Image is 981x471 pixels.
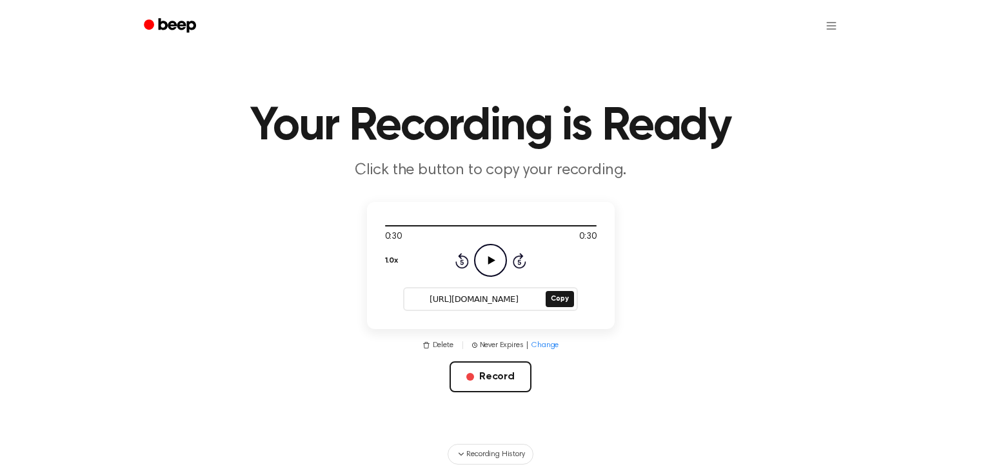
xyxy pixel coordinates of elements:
[472,339,559,351] button: Never Expires|Change
[816,10,847,41] button: Open menu
[385,250,398,272] button: 1.0x
[450,361,531,392] button: Record
[466,448,524,460] span: Recording History
[243,160,738,181] p: Click the button to copy your recording.
[135,14,208,39] a: Beep
[461,339,464,351] span: |
[448,444,533,465] button: Recording History
[526,339,529,351] span: |
[546,291,573,307] button: Copy
[385,230,402,244] span: 0:30
[579,230,596,244] span: 0:30
[161,103,821,150] h1: Your Recording is Ready
[422,339,453,351] button: Delete
[531,339,559,351] span: Change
